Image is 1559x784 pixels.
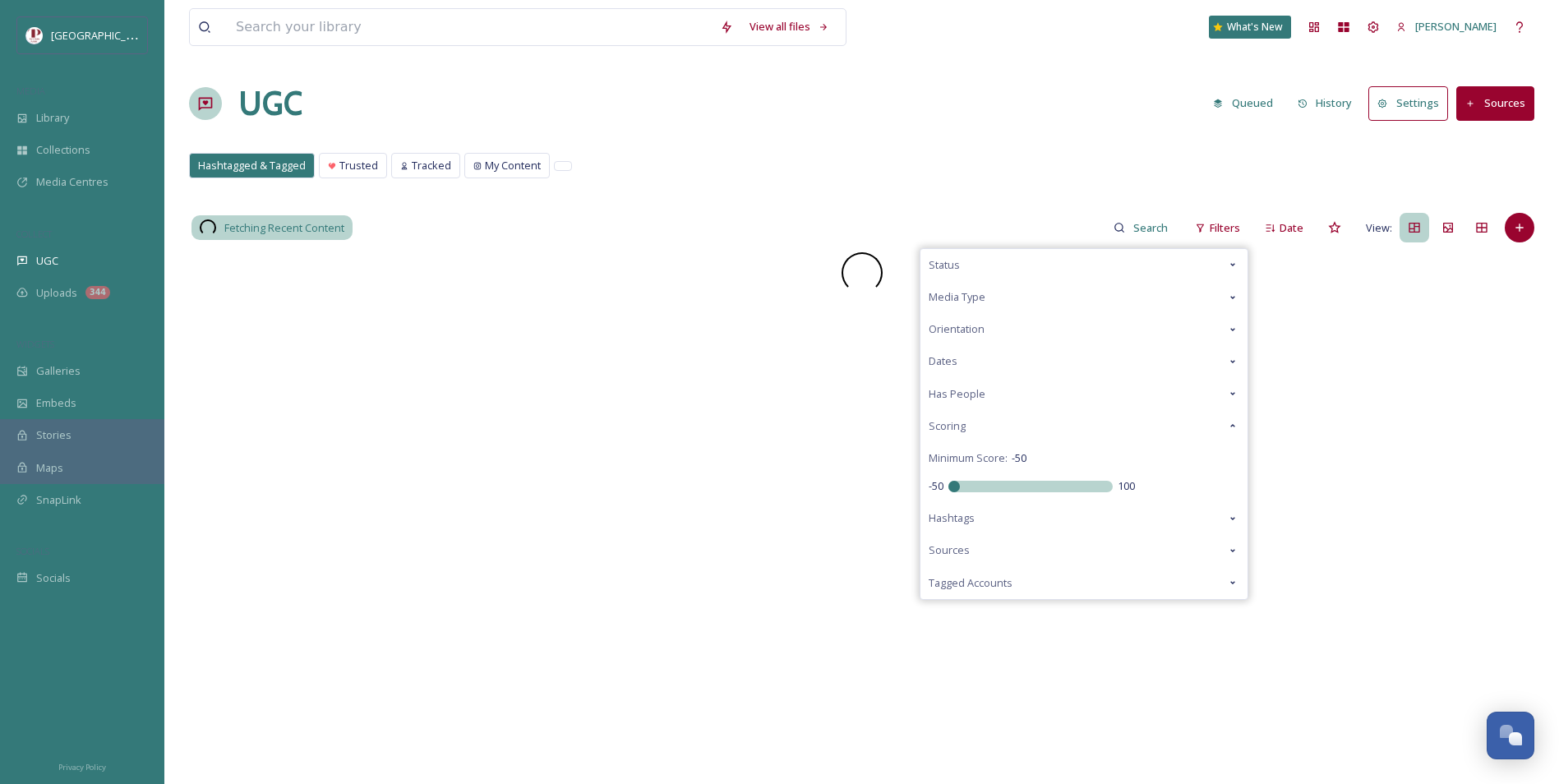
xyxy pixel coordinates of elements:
[36,110,69,126] span: Library
[929,289,985,305] span: Media Type
[36,427,71,443] span: Stories
[1415,19,1497,34] span: [PERSON_NAME]
[1205,87,1289,119] a: Queued
[36,285,77,301] span: Uploads
[1118,478,1135,494] span: 100
[26,27,43,44] img: download%20(5).png
[339,158,378,173] span: Trusted
[228,9,712,45] input: Search your library
[51,27,155,43] span: [GEOGRAPHIC_DATA]
[929,418,966,434] span: Scoring
[929,257,960,273] span: Status
[36,253,58,269] span: UGC
[1210,220,1240,236] span: Filters
[1388,11,1505,43] a: [PERSON_NAME]
[1456,86,1534,120] button: Sources
[36,460,63,476] span: Maps
[198,158,306,173] span: Hashtagged & Tagged
[36,363,81,379] span: Galleries
[412,158,451,173] span: Tracked
[36,570,71,586] span: Socials
[1209,16,1291,39] a: What's New
[1289,87,1361,119] button: History
[1487,712,1534,759] button: Open Chat
[929,321,985,337] span: Orientation
[58,762,106,772] span: Privacy Policy
[16,85,45,97] span: MEDIA
[929,542,970,558] span: Sources
[1366,220,1392,236] span: View:
[929,575,1012,591] span: Tagged Accounts
[16,545,49,557] span: SOCIALS
[1012,450,1026,466] span: -50
[36,142,90,158] span: Collections
[36,395,76,411] span: Embeds
[929,353,957,369] span: Dates
[36,174,108,190] span: Media Centres
[929,478,943,494] span: -50
[1280,220,1303,236] span: Date
[1205,87,1281,119] button: Queued
[1368,86,1448,120] button: Settings
[741,11,837,43] a: View all files
[929,386,985,402] span: Has People
[238,79,302,128] a: UGC
[1368,86,1456,120] a: Settings
[58,756,106,776] a: Privacy Policy
[16,338,54,350] span: WIDGETS
[85,286,110,299] div: 344
[929,450,1008,466] span: Minimum Score:
[1125,211,1178,244] input: Search
[16,228,52,240] span: COLLECT
[224,220,344,236] span: Fetching Recent Content
[36,492,81,508] span: SnapLink
[929,510,975,526] span: Hashtags
[1289,87,1369,119] a: History
[485,158,541,173] span: My Content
